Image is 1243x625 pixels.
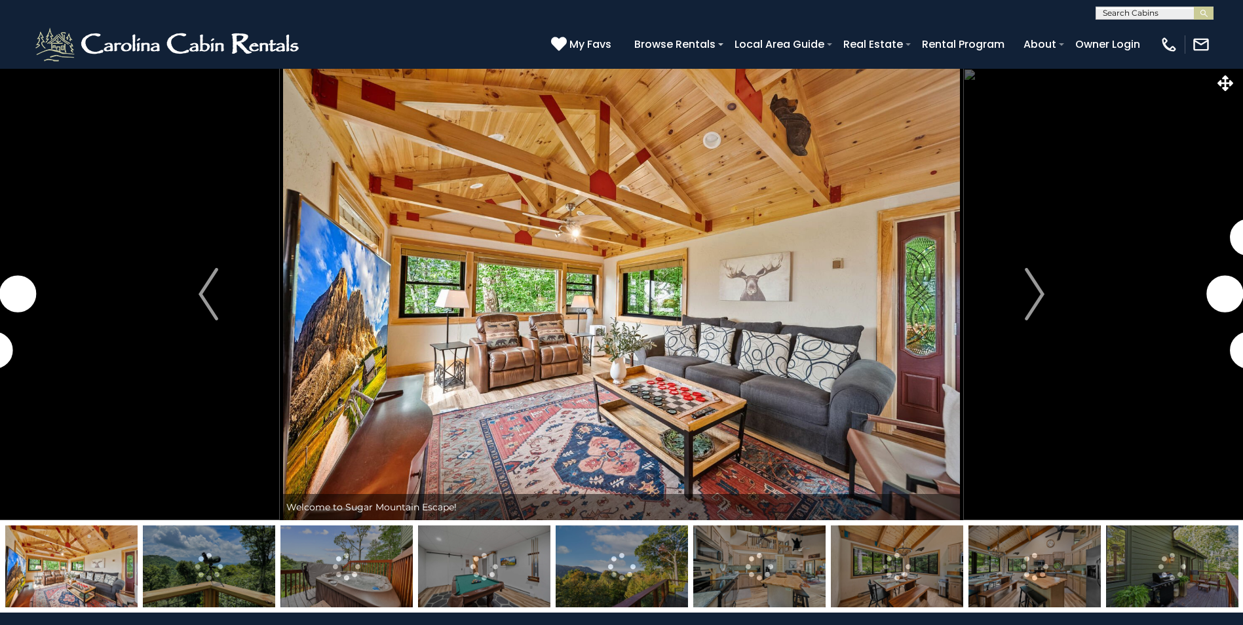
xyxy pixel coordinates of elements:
img: 169106639 [5,525,138,607]
a: Rental Program [915,33,1011,56]
img: 169106633 [968,525,1101,607]
a: Local Area Guide [728,33,831,56]
a: Browse Rentals [628,33,722,56]
img: 169106634 [693,525,826,607]
a: Owner Login [1069,33,1147,56]
a: Real Estate [837,33,909,56]
a: My Favs [551,36,615,53]
img: arrow [199,268,218,320]
img: 165304418 [1106,525,1238,607]
div: Welcome to Sugar Mountain Escape! [280,494,963,520]
img: 169106666 [280,525,413,607]
img: 165304444 [556,525,688,607]
button: Previous [137,68,280,520]
img: mail-regular-white.png [1192,35,1210,54]
img: White-1-2.png [33,25,305,64]
img: 163275923 [143,525,275,607]
img: 169106660 [418,525,550,607]
img: 169106631 [831,525,963,607]
img: arrow [1025,268,1044,320]
img: phone-regular-white.png [1160,35,1178,54]
span: My Favs [569,36,611,52]
button: Next [963,68,1106,520]
a: About [1017,33,1063,56]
